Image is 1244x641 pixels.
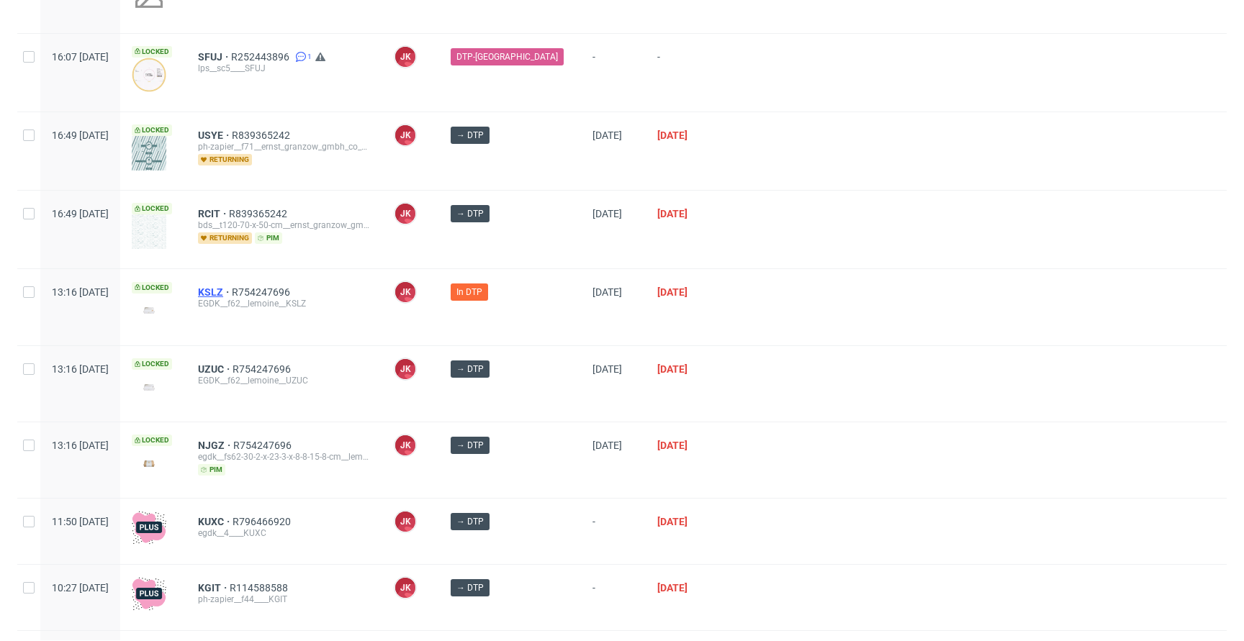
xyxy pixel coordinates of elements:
[307,51,312,63] span: 1
[395,125,415,145] figcaption: JK
[592,208,622,219] span: [DATE]
[198,208,229,219] a: RCIT
[198,129,232,141] a: USYE
[198,440,233,451] a: NJGZ
[52,582,109,594] span: 10:27 [DATE]
[292,51,312,63] a: 1
[52,286,109,298] span: 13:16 [DATE]
[657,129,688,141] span: [DATE]
[657,363,688,375] span: [DATE]
[198,232,252,244] span: returning
[395,47,415,67] figcaption: JK
[395,512,415,532] figcaption: JK
[456,207,484,220] span: → DTP
[198,594,371,605] div: ph-zapier__f44____KGIT
[592,129,622,141] span: [DATE]
[456,50,558,63] span: DTP-[GEOGRAPHIC_DATA]
[198,154,252,165] span: returning
[592,51,634,94] span: -
[132,576,166,611] img: plus-icon.676465ae8f3a83198b3f.png
[198,527,371,539] div: egdk__4____KUXC
[592,286,622,298] span: [DATE]
[132,282,172,294] span: Locked
[198,451,371,463] div: egdk__fs62-30-2-x-23-3-x-8-8-15-8-cm__lemoine__NJGZ
[233,516,294,527] a: R796466920
[657,286,688,298] span: [DATE]
[132,124,172,136] span: Locked
[52,440,109,451] span: 13:16 [DATE]
[395,282,415,302] figcaption: JK
[198,363,233,375] a: UZUC
[198,464,225,476] span: pim
[657,51,709,94] span: -
[132,510,166,545] img: plus-icon.676465ae8f3a83198b3f.png
[657,582,688,594] span: [DATE]
[229,208,290,219] a: R839365242
[132,435,172,446] span: Locked
[132,454,166,473] img: version_two_editor_design
[198,51,231,63] a: SFUJ
[198,298,371,309] div: EGDK__f62__lemoine__KSLZ
[657,440,688,451] span: [DATE]
[456,515,484,528] span: → DTP
[395,435,415,455] figcaption: JK
[657,516,688,527] span: [DATE]
[52,516,109,527] span: 11:50 [DATE]
[592,440,622,451] span: [DATE]
[198,286,232,298] a: KSLZ
[232,286,293,298] a: R754247696
[52,208,109,219] span: 16:49 [DATE]
[232,129,293,141] a: R839365242
[592,582,634,613] span: -
[52,129,109,141] span: 16:49 [DATE]
[233,440,294,451] a: R754247696
[52,51,109,63] span: 16:07 [DATE]
[657,208,688,219] span: [DATE]
[132,46,172,58] span: Locked
[456,439,484,452] span: → DTP
[255,232,282,244] span: pim
[233,363,294,375] a: R754247696
[592,516,634,547] span: -
[456,363,484,376] span: → DTP
[198,219,371,231] div: bds__t120-70-x-50-cm__ernst_granzow_gmbh_co_kg__RCIT
[198,582,230,594] a: KGIT
[198,141,371,153] div: ph-zapier__f71__ernst_granzow_gmbh_co_kg__USYE
[198,516,233,527] a: KUXC
[395,359,415,379] figcaption: JK
[456,286,482,299] span: In DTP
[132,378,166,397] img: version_two_editor_design
[132,136,166,171] img: version_two_editor_design.png
[231,51,292,63] a: R252443896
[592,363,622,375] span: [DATE]
[198,375,371,386] div: EGDK__f62__lemoine__UZUC
[456,129,484,142] span: → DTP
[198,63,371,74] div: lps__sc5____SFUJ
[230,582,291,594] a: R114588588
[132,58,166,92] img: version_two_editor_design
[456,581,484,594] span: → DTP
[395,204,415,224] figcaption: JK
[395,578,415,598] figcaption: JK
[132,301,166,320] img: version_two_editor_design
[132,358,172,370] span: Locked
[52,363,109,375] span: 13:16 [DATE]
[132,203,172,214] span: Locked
[132,214,166,249] img: version_two_editor_design.png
